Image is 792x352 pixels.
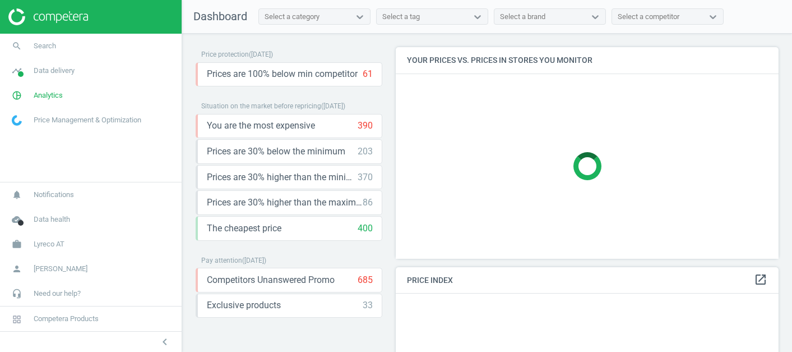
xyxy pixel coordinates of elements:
[754,273,767,287] a: open_in_new
[193,10,247,23] span: Dashboard
[207,222,281,235] span: The cheapest price
[6,258,27,280] i: person
[34,90,63,100] span: Analytics
[207,68,358,80] span: Prices are 100% below min competitor
[207,299,281,312] span: Exclusive products
[34,41,56,51] span: Search
[207,196,363,209] span: Prices are 30% higher than the maximal
[382,12,420,22] div: Select a tag
[8,8,88,25] img: ajHJNr6hYgQAAAAASUVORK5CYII=
[321,102,345,110] span: ( [DATE] )
[151,335,179,349] button: chevron_left
[6,35,27,57] i: search
[34,239,64,249] span: Lyreco AT
[158,335,172,349] i: chevron_left
[754,273,767,286] i: open_in_new
[363,68,373,80] div: 61
[265,12,319,22] div: Select a category
[358,222,373,235] div: 400
[358,145,373,158] div: 203
[6,184,27,205] i: notifications
[618,12,679,22] div: Select a competitor
[201,257,242,264] span: Pay attention
[201,51,249,58] span: Price protection
[34,314,99,324] span: Competera Products
[34,190,74,200] span: Notifications
[358,171,373,184] div: 370
[34,214,70,225] span: Data health
[6,209,27,230] i: cloud_done
[396,47,779,74] h4: Your prices vs. prices in stores you monitor
[358,274,373,286] div: 685
[207,120,315,132] span: You are the most expensive
[6,283,27,304] i: headset_mic
[6,234,27,255] i: work
[12,115,22,126] img: wGWNvw8QSZomAAAAABJRU5ErkJggg==
[34,115,141,125] span: Price Management & Optimization
[363,299,373,312] div: 33
[6,85,27,106] i: pie_chart_outlined
[6,60,27,81] i: timeline
[500,12,545,22] div: Select a brand
[249,51,273,58] span: ( [DATE] )
[207,274,335,286] span: Competitors Unanswered Promo
[242,257,266,264] span: ( [DATE] )
[34,289,81,299] span: Need our help?
[207,171,358,184] span: Prices are 30% higher than the minimum
[201,102,321,110] span: Situation on the market before repricing
[34,264,87,274] span: [PERSON_NAME]
[358,120,373,132] div: 390
[363,196,373,209] div: 86
[207,145,345,158] span: Prices are 30% below the minimum
[34,66,75,76] span: Data delivery
[396,267,779,294] h4: Price Index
